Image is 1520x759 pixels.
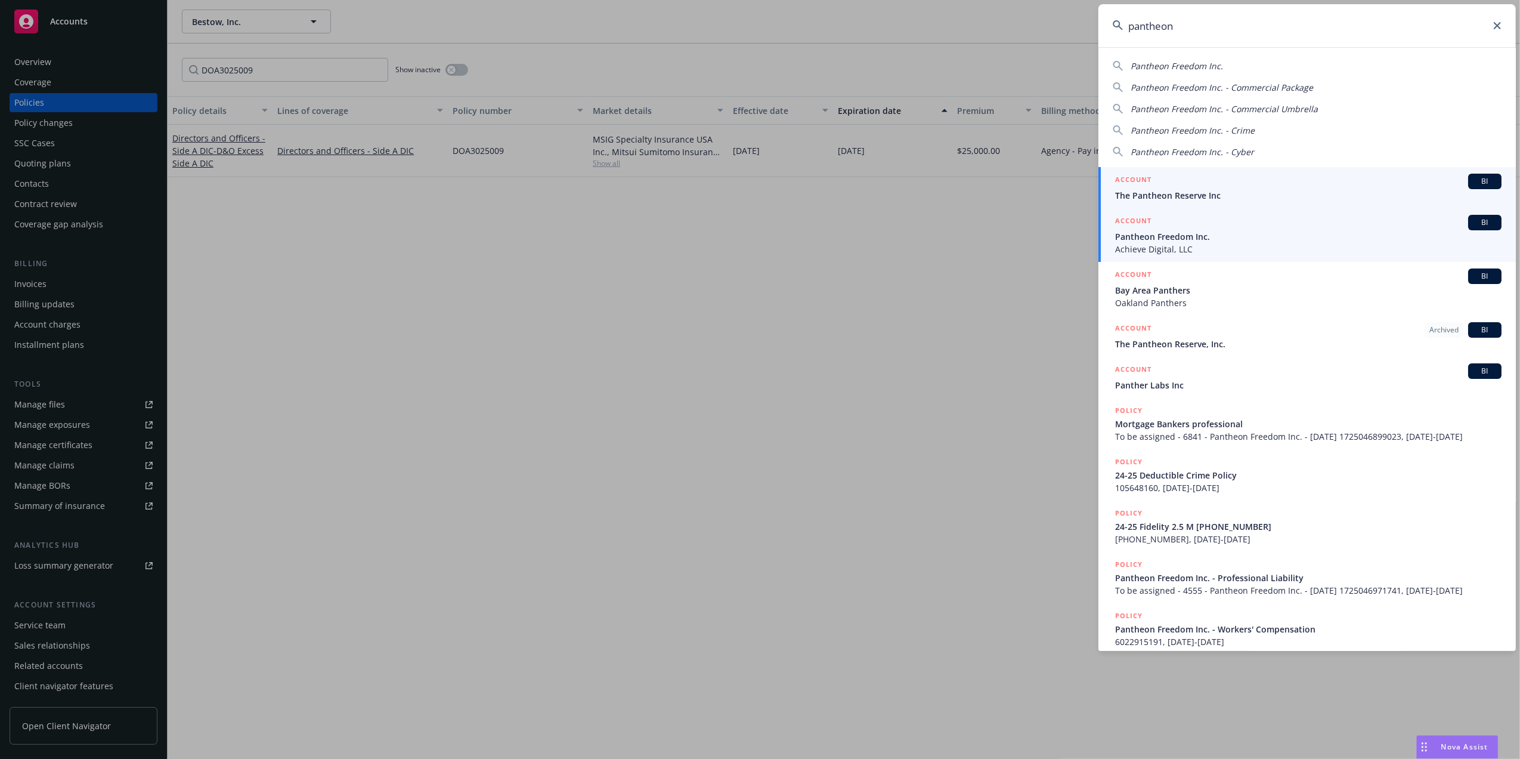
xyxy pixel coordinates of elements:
[1115,469,1502,482] span: 24-25 Deductible Crime Policy
[1115,243,1502,255] span: Achieve Digital, LLC
[1115,559,1143,570] h5: POLICY
[1115,482,1502,494] span: 105648160, [DATE]-[DATE]
[1098,398,1516,449] a: POLICYMortgage Bankers professionalTo be assigned - 6841 - Pantheon Freedom Inc. - [DATE] 1725046...
[1098,262,1516,316] a: ACCOUNTBIBay Area PanthersOakland Panthers
[1098,316,1516,357] a: ACCOUNTArchivedBIThe Pantheon Reserve, Inc.
[1098,357,1516,398] a: ACCOUNTBIPanther Labs Inc
[1115,174,1151,188] h5: ACCOUNT
[1115,215,1151,229] h5: ACCOUNT
[1115,297,1502,309] span: Oakland Panthers
[1115,623,1502,635] span: Pantheon Freedom Inc. - Workers' Compensation
[1131,103,1318,115] span: Pantheon Freedom Inc. - Commercial Umbrella
[1098,552,1516,603] a: POLICYPantheon Freedom Inc. - Professional LiabilityTo be assigned - 4555 - Pantheon Freedom Inc....
[1115,533,1502,545] span: [PHONE_NUMBER], [DATE]-[DATE]
[1115,405,1143,416] h5: POLICY
[1473,325,1497,335] span: BI
[1115,507,1143,519] h5: POLICY
[1131,60,1223,72] span: Pantheon Freedom Inc.
[1098,208,1516,262] a: ACCOUNTBIPantheon Freedom Inc.Achieve Digital, LLC
[1416,735,1499,759] button: Nova Assist
[1115,230,1502,243] span: Pantheon Freedom Inc.
[1115,284,1502,297] span: Bay Area Panthers
[1473,217,1497,228] span: BI
[1115,418,1502,430] span: Mortgage Bankers professional
[1131,125,1255,136] span: Pantheon Freedom Inc. - Crime
[1098,603,1516,655] a: POLICYPantheon Freedom Inc. - Workers' Compensation6022915191, [DATE]-[DATE]
[1441,742,1488,752] span: Nova Assist
[1115,269,1151,283] h5: ACCOUNT
[1115,338,1502,350] span: The Pantheon Reserve, Inc.
[1115,322,1151,337] h5: ACCOUNT
[1115,610,1143,622] h5: POLICY
[1115,572,1502,584] span: Pantheon Freedom Inc. - Professional Liability
[1115,363,1151,378] h5: ACCOUNT
[1115,430,1502,443] span: To be assigned - 6841 - Pantheon Freedom Inc. - [DATE] 1725046899023, [DATE]-[DATE]
[1131,146,1254,158] span: Pantheon Freedom Inc. - Cyber
[1115,584,1502,597] span: To be assigned - 4555 - Pantheon Freedom Inc. - [DATE] 1725046971741, [DATE]-[DATE]
[1098,449,1516,501] a: POLICY24-25 Deductible Crime Policy105648160, [DATE]-[DATE]
[1473,366,1497,377] span: BI
[1417,736,1432,758] div: Drag to move
[1115,379,1502,391] span: Panther Labs Inc
[1115,635,1502,648] span: 6022915191, [DATE]-[DATE]
[1098,4,1516,47] input: Search...
[1473,176,1497,187] span: BI
[1098,167,1516,208] a: ACCOUNTBIThe Pantheon Reserve Inc
[1473,271,1497,282] span: BI
[1098,501,1516,552] a: POLICY24-25 Fidelity 2.5 M [PHONE_NUMBER][PHONE_NUMBER], [DATE]-[DATE]
[1115,520,1502,533] span: 24-25 Fidelity 2.5 M [PHONE_NUMBER]
[1429,325,1459,335] span: Archived
[1115,456,1143,468] h5: POLICY
[1131,82,1313,93] span: Pantheon Freedom Inc. - Commercial Package
[1115,189,1502,202] span: The Pantheon Reserve Inc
